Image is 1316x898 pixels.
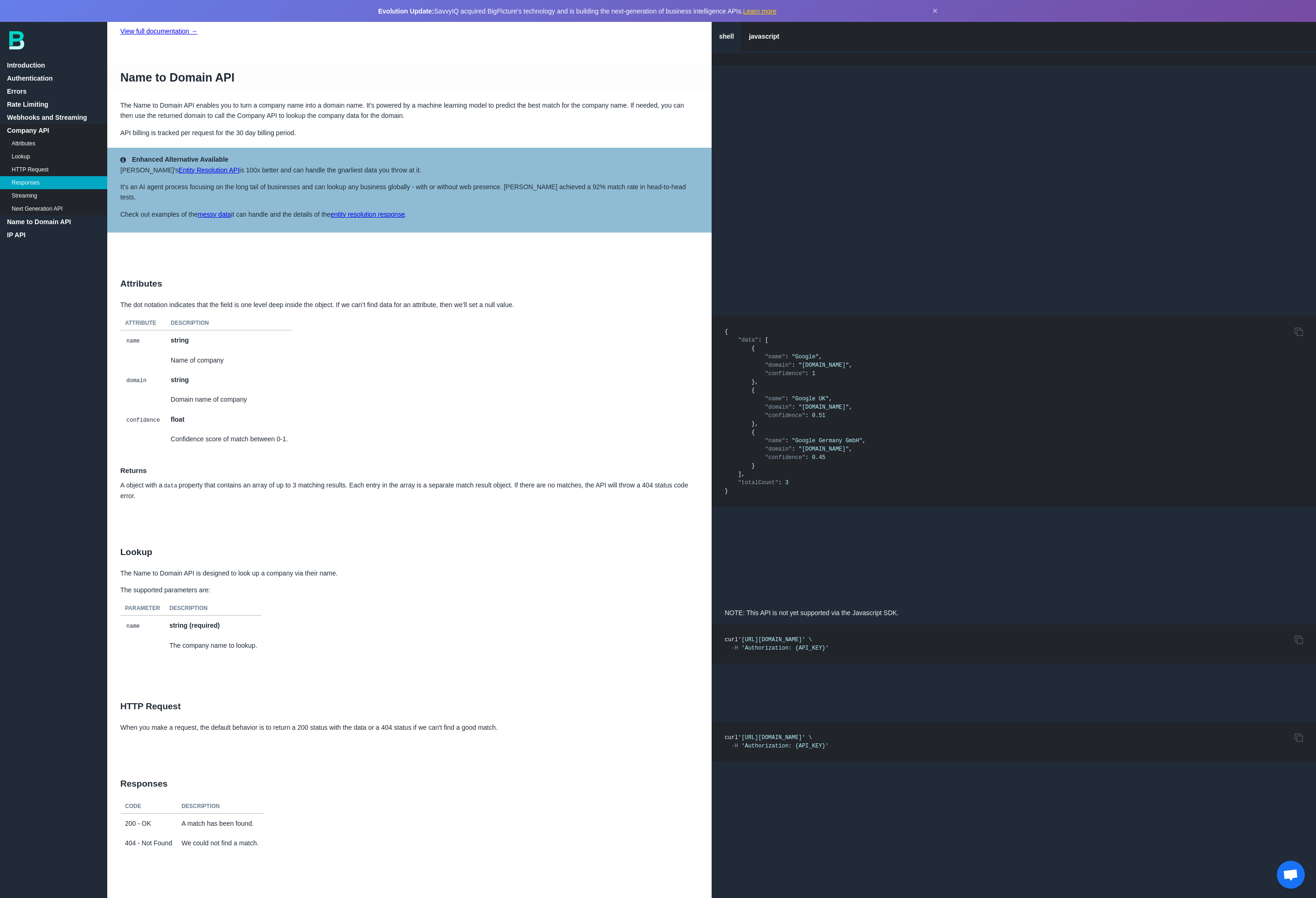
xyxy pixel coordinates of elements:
[932,6,938,16] button: Dismiss announcement
[107,65,712,90] h1: Name to Domain API
[765,446,792,452] span: "domain"
[765,396,785,402] span: "name"
[765,412,805,419] span: "confidence"
[738,637,805,643] span: '[URL][DOMAIN_NAME]'
[862,438,866,444] span: ,
[738,734,805,741] span: '[URL][DOMAIN_NAME]'
[120,800,177,814] th: Code
[752,429,755,436] span: {
[752,463,755,469] span: }
[198,211,231,218] a: messy data
[812,370,815,377] span: 1
[171,416,185,423] strong: float
[120,209,699,219] p: Check out examples of the it can handle and the details of the .
[166,390,292,409] td: Domain name of company
[171,376,189,384] strong: string
[829,396,832,402] span: ,
[765,404,792,411] span: "domain"
[738,471,745,478] span: ],
[798,446,849,452] span: "[DOMAIN_NAME]"
[107,568,712,578] p: The Name to Domain API is designed to look up a company via their name.
[179,166,240,174] a: Entity Resolution API
[785,396,789,402] span: :
[107,768,712,800] h2: Responses
[107,691,712,722] h2: HTTP Request
[107,480,712,501] p: A object with a property that contains an array of up to 3 matching results. Each entry in the ar...
[752,421,758,427] span: },
[792,362,795,369] span: :
[731,743,738,749] span: -H
[107,585,712,595] p: The supported parameters are:
[819,354,822,360] span: ,
[725,637,829,651] code: curl
[125,622,141,631] code: name
[792,354,819,360] span: "Google"
[725,734,829,749] code: curl
[162,481,179,491] code: data
[792,438,862,444] span: "Google Germany GmbH"
[741,22,787,51] a: javascript
[107,536,712,568] h2: Lookup
[171,336,189,344] strong: string
[752,387,755,394] span: {
[765,438,785,444] span: "name"
[785,354,789,360] span: :
[812,412,825,419] span: 0.51
[765,354,785,360] span: "name"
[1277,861,1305,889] div: Open chat
[107,268,712,300] h2: Attributes
[741,645,829,651] span: 'Authorization: {API_KEY}'
[125,336,141,346] code: name
[725,329,728,335] span: {
[798,362,849,369] span: "[DOMAIN_NAME]"
[120,165,699,175] p: [PERSON_NAME]'s is 100x better and can handle the gnarliest data you throw at it.
[752,379,758,385] span: },
[712,22,741,51] a: shell
[792,396,829,402] span: "Google UK"
[166,350,292,370] td: Name of company
[778,480,782,486] span: :
[169,622,220,629] strong: string (required)
[107,722,712,733] p: When you make a request, the default behavior is to return a 200 status with the data or a 404 st...
[849,362,852,369] span: ,
[166,316,292,330] th: Description
[378,7,776,15] span: SavvyIQ acquired BigPicture's technology and is building the next-generation of business intellig...
[120,27,198,35] a: View full documentation →
[849,404,852,411] span: ,
[743,7,776,15] a: Learn more
[758,337,762,343] span: :
[107,128,712,138] p: API billing is tracked per request for the 30 day billing period.
[725,488,728,494] span: }
[805,370,809,377] span: :
[107,300,712,310] p: The dot notation indicates that the field is one level deep inside the object. If we can’t find d...
[177,814,263,834] td: A match has been found.
[125,416,161,425] code: confidence
[765,337,768,343] span: [
[120,814,177,834] td: 200 - OK
[741,743,829,749] span: 'Authorization: {API_KEY}'
[712,602,1316,624] p: NOTE: This API is not yet supported via the Javascript SDK.
[132,156,229,163] strong: Enhanced Alternative Available
[798,404,849,411] span: "[DOMAIN_NAME]"
[765,370,805,377] span: "confidence"
[120,833,177,853] td: 404 - Not Found
[812,454,825,461] span: 0.45
[752,345,755,352] span: {
[805,454,809,461] span: :
[120,182,699,203] p: It's an AI agent process focusing on the long tail of businesses and can lookup any business glob...
[849,446,852,452] span: ,
[792,404,795,411] span: :
[785,438,789,444] span: :
[765,454,805,461] span: "confidence"
[738,337,758,343] span: "data"
[792,446,795,452] span: :
[177,833,263,853] td: We could not find a match.
[165,636,262,655] td: The company name to lookup.
[805,412,809,419] span: :
[9,31,24,49] img: bp-logo-B-teal.svg
[125,376,148,385] code: domain
[785,480,789,486] span: 3
[107,466,712,474] h3: Returns
[809,734,812,741] span: \
[120,316,166,330] th: Attribute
